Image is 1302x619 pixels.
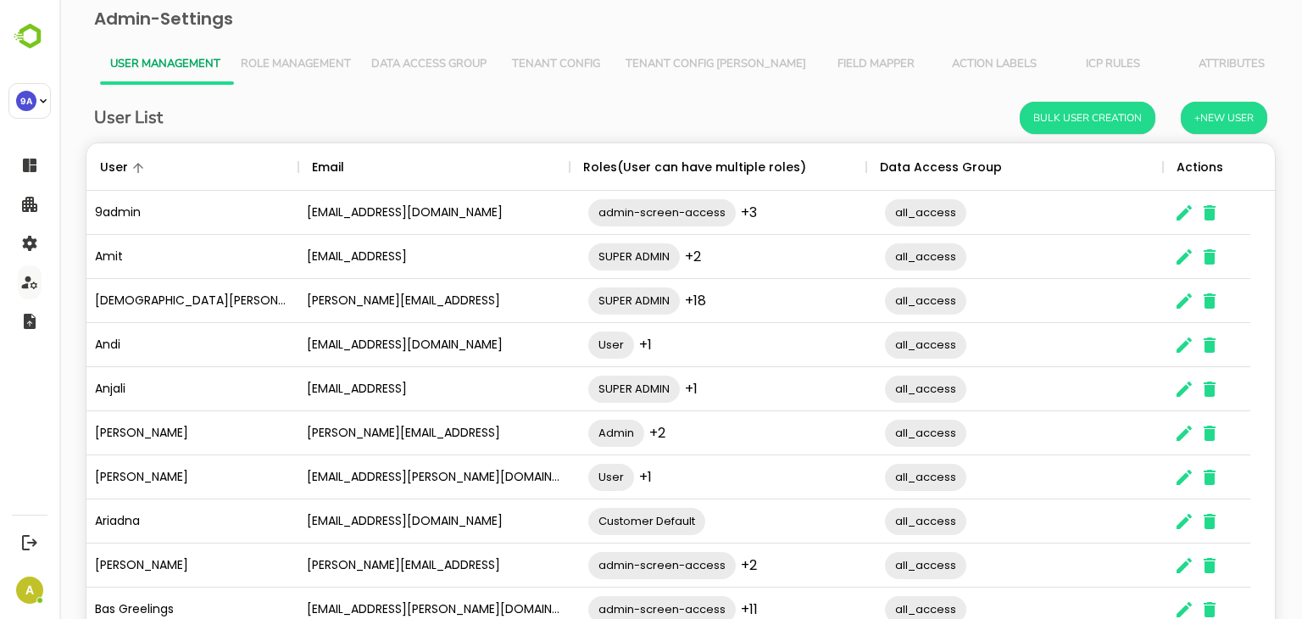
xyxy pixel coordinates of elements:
[239,235,510,279] div: [EMAIL_ADDRESS]
[27,323,239,367] div: Andi
[580,467,593,487] span: +1
[27,191,239,235] div: 9admin
[1117,143,1164,191] div: Actions
[51,58,161,71] span: User Management
[626,291,647,310] span: +18
[27,411,239,455] div: [PERSON_NAME]
[239,544,510,588] div: [PERSON_NAME][EMAIL_ADDRESS]
[826,335,907,354] span: all_access
[239,455,510,499] div: [EMAIL_ADDRESS][PERSON_NAME][DOMAIN_NAME]
[826,467,907,487] span: all_access
[27,544,239,588] div: [PERSON_NAME]
[529,511,646,531] span: Customer Default
[41,143,69,191] div: User
[448,58,546,71] span: Tenant Config
[626,379,638,399] span: +1
[529,203,676,222] span: admin-screen-access
[580,335,593,354] span: +1
[566,58,747,71] span: Tenant Config [PERSON_NAME]
[8,20,52,53] img: BambooboxLogoMark.f1c84d78b4c51b1a7b5f700c9845e183.svg
[239,191,510,235] div: [EMAIL_ADDRESS][DOMAIN_NAME]
[590,423,606,443] span: +2
[239,279,510,323] div: [PERSON_NAME][EMAIL_ADDRESS]
[35,104,103,131] h6: User List
[18,531,41,554] button: Logout
[626,247,642,266] span: +2
[1004,58,1103,71] span: ICP Rules
[239,367,510,411] div: [EMAIL_ADDRESS]
[1121,102,1208,134] button: +New User
[239,411,510,455] div: [PERSON_NAME][EMAIL_ADDRESS]
[239,499,510,544] div: [EMAIL_ADDRESS][DOMAIN_NAME]
[27,367,239,411] div: Anjali
[529,379,620,399] span: SUPER ADMIN
[16,577,43,604] div: A
[253,143,285,191] div: Email
[41,44,1202,85] div: Vertical tabs example
[27,499,239,544] div: Ariadna
[239,323,510,367] div: [EMAIL_ADDRESS][DOMAIN_NAME]
[767,58,865,71] span: Field Mapper
[826,423,907,443] span: all_access
[826,379,907,399] span: all_access
[529,335,575,354] span: User
[529,423,585,443] span: Admin
[524,143,747,191] div: Roles(User can have multiple roles)
[529,291,620,310] span: SUPER ADMIN
[826,599,907,619] span: all_access
[529,467,575,487] span: User
[826,555,907,575] span: all_access
[826,247,907,266] span: all_access
[27,279,239,323] div: [DEMOGRAPHIC_DATA][PERSON_NAME][DEMOGRAPHIC_DATA]
[529,599,676,619] span: admin-screen-access
[312,58,427,71] span: Data Access Group
[285,158,305,178] button: Sort
[826,203,907,222] span: all_access
[529,247,620,266] span: SUPER ADMIN
[16,91,36,111] div: 9A
[826,511,907,531] span: all_access
[27,235,239,279] div: Amit
[529,555,676,575] span: admin-screen-access
[682,203,698,222] span: +3
[821,143,943,191] div: Data Access Group
[682,555,698,575] span: +2
[181,58,292,71] span: Role Management
[960,102,1096,134] button: Bulk User Creation
[826,291,907,310] span: all_access
[886,58,984,71] span: Action Labels
[1123,58,1221,71] span: Attributes
[27,455,239,499] div: [PERSON_NAME]
[69,158,89,178] button: Sort
[682,599,698,619] span: +11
